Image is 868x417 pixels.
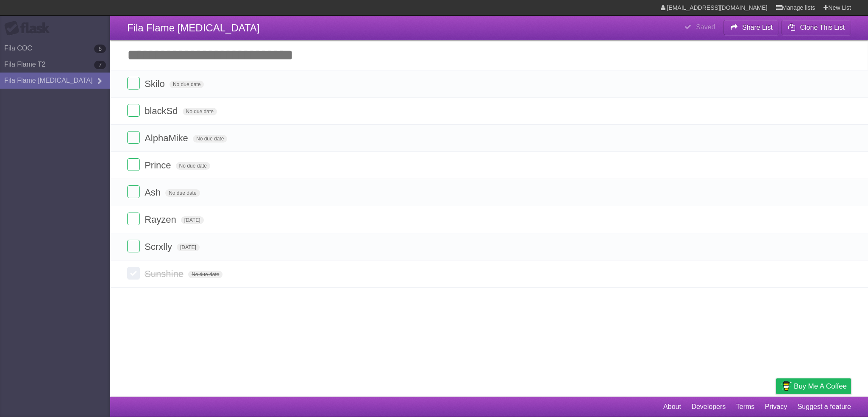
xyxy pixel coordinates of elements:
[177,243,200,251] span: [DATE]
[165,189,200,197] span: No due date
[4,21,55,36] div: Flask
[776,378,851,394] a: Buy me a coffee
[799,131,815,145] label: Star task
[94,61,106,69] b: 7
[176,162,210,170] span: No due date
[127,22,260,34] span: Fila Flame [MEDICAL_DATA]
[145,269,186,279] span: Sunshine
[742,24,773,31] b: Share List
[799,213,815,227] label: Star task
[145,187,163,198] span: Ash
[765,399,787,415] a: Privacy
[663,399,681,415] a: About
[127,131,140,144] label: Done
[736,399,755,415] a: Terms
[127,267,140,280] label: Done
[188,271,223,278] span: No due date
[183,108,217,115] span: No due date
[170,81,204,88] span: No due date
[781,20,851,35] button: Clone This List
[145,160,173,171] span: Prince
[127,240,140,252] label: Done
[696,23,715,31] b: Saved
[691,399,726,415] a: Developers
[799,104,815,118] label: Star task
[94,45,106,53] b: 6
[799,77,815,91] label: Star task
[799,185,815,199] label: Star task
[798,399,851,415] a: Suggest a feature
[127,213,140,225] label: Done
[127,104,140,117] label: Done
[127,158,140,171] label: Done
[723,20,779,35] button: Share List
[145,133,190,143] span: AlphaMike
[780,379,792,393] img: Buy me a coffee
[145,214,178,225] span: Rayzen
[127,185,140,198] label: Done
[193,135,227,143] span: No due date
[145,106,180,116] span: blackSd
[145,78,167,89] span: Skilo
[799,240,815,254] label: Star task
[800,24,845,31] b: Clone This List
[145,241,174,252] span: Scrxlly
[794,379,847,394] span: Buy me a coffee
[127,77,140,90] label: Done
[799,158,815,172] label: Star task
[181,216,204,224] span: [DATE]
